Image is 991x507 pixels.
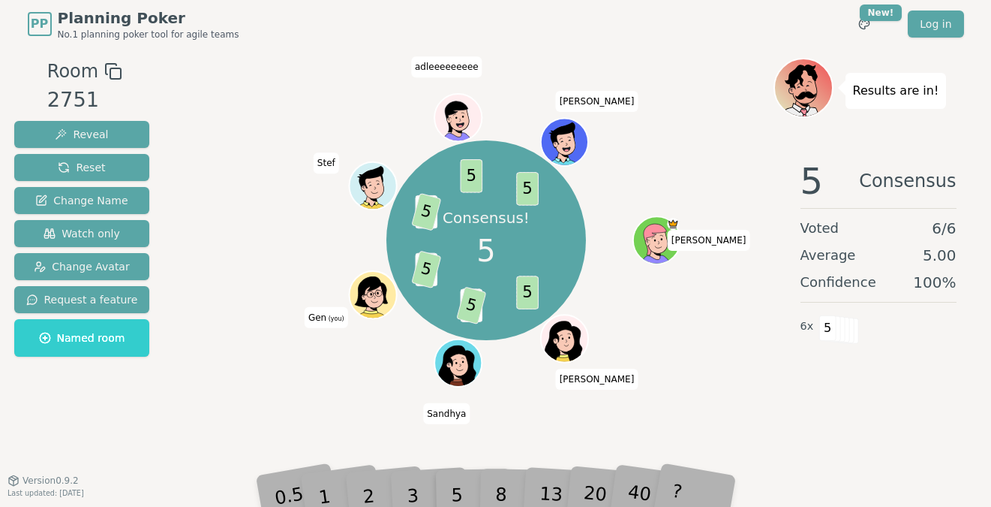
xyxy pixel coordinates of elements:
[908,11,963,38] a: Log in
[34,259,130,274] span: Change Avatar
[14,121,150,148] button: Reveal
[800,163,824,199] span: 5
[556,91,638,112] span: Click to change your name
[35,193,128,208] span: Change Name
[314,153,339,174] span: Click to change your name
[305,307,348,328] span: Click to change your name
[556,369,638,390] span: Click to change your name
[443,207,530,228] p: Consensus!
[819,315,836,341] span: 5
[932,218,956,239] span: 6 / 6
[859,163,956,199] span: Consensus
[460,159,482,192] span: 5
[913,272,956,293] span: 100 %
[8,489,84,497] span: Last updated: [DATE]
[14,220,150,247] button: Watch only
[411,250,441,288] span: 5
[31,15,48,33] span: PP
[851,11,878,38] button: New!
[456,286,486,324] span: 5
[58,29,239,41] span: No.1 planning poker tool for agile teams
[326,315,344,322] span: (you)
[28,8,239,41] a: PPPlanning PokerNo.1 planning poker tool for agile teams
[26,292,138,307] span: Request a feature
[476,228,495,273] span: 5
[58,8,239,29] span: Planning Poker
[39,330,125,346] span: Named room
[14,286,150,313] button: Request a feature
[667,219,679,231] span: Laura is the host
[44,226,120,241] span: Watch only
[14,187,150,214] button: Change Name
[58,160,105,175] span: Reset
[668,230,750,251] span: Click to change your name
[853,80,939,101] p: Results are in!
[47,85,122,116] div: 2751
[8,475,79,487] button: Version0.9.2
[923,245,956,266] span: 5.00
[516,172,539,205] span: 5
[55,127,108,142] span: Reveal
[14,319,150,357] button: Named room
[350,273,395,317] button: Click to change your avatar
[800,272,876,293] span: Confidence
[411,57,482,78] span: Click to change your name
[800,318,814,335] span: 6 x
[516,276,539,309] span: 5
[800,245,856,266] span: Average
[860,5,902,21] div: New!
[14,253,150,280] button: Change Avatar
[411,193,441,231] span: 5
[800,218,839,239] span: Voted
[423,403,470,424] span: Click to change your name
[14,154,150,181] button: Reset
[23,475,79,487] span: Version 0.9.2
[47,58,98,85] span: Room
